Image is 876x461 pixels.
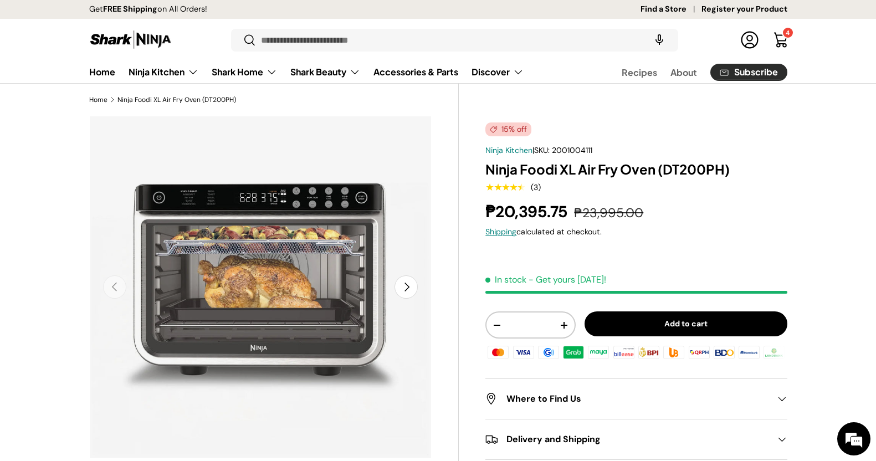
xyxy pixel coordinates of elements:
a: Shipping [485,227,516,237]
a: Shark Home [212,61,277,83]
img: master [486,344,510,361]
summary: Delivery and Shipping [485,419,787,459]
a: Register your Product [701,3,787,16]
span: ★★★★★ [485,182,525,193]
s: ₱23,995.00 [574,204,643,221]
img: visa [511,344,535,361]
a: About [670,62,697,83]
a: Accessories & Parts [373,61,458,83]
img: Shark Ninja Philippines [89,29,172,50]
p: Get on All Orders! [89,3,207,16]
a: Ninja Kitchen [129,61,198,83]
span: 15% off [485,122,531,136]
a: Subscribe [710,64,787,81]
span: In stock [485,274,526,285]
summary: Shark Home [205,61,284,83]
a: Home [89,96,107,103]
img: qrph [687,344,711,361]
h2: Where to Find Us [485,392,769,406]
h1: Ninja Foodi XL Air Fry Oven (DT200PH) [485,161,787,178]
a: Ninja Kitchen [485,145,532,155]
button: Add to cart [585,311,787,336]
speech-search-button: Search by voice [642,28,677,52]
img: billease [612,344,636,361]
nav: Breadcrumbs [89,95,459,105]
img: maya [586,344,611,361]
summary: Ninja Kitchen [122,61,205,83]
p: - Get yours [DATE]! [529,274,606,285]
div: (3) [531,183,541,192]
div: 4.33 out of 5.0 stars [485,182,525,192]
img: landbank [762,344,786,361]
span: Subscribe [734,68,778,76]
summary: Shark Beauty [284,61,367,83]
span: | [532,145,592,155]
img: bpi [637,344,661,361]
strong: FREE Shipping [103,4,157,14]
summary: Discover [465,61,530,83]
span: SKU: [534,145,550,155]
a: Recipes [622,62,657,83]
h2: Delivery and Shipping [485,433,769,446]
summary: Where to Find Us [485,379,787,419]
a: Find a Store [641,3,701,16]
nav: Secondary [595,61,787,83]
span: 2001004111 [552,145,592,155]
nav: Primary [89,61,524,83]
img: metrobank [737,344,761,361]
a: Ninja Foodi XL Air Fry Oven (DT200PH) [117,96,236,103]
a: Discover [472,61,524,83]
strong: ₱20,395.75 [485,201,570,222]
a: Shark Beauty [290,61,360,83]
img: grabpay [561,344,586,361]
a: Home [89,61,115,83]
img: ubp [662,344,686,361]
span: 4 [786,29,790,37]
img: gcash [536,344,561,361]
div: calculated at checkout. [485,226,787,238]
img: bdo [712,344,736,361]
